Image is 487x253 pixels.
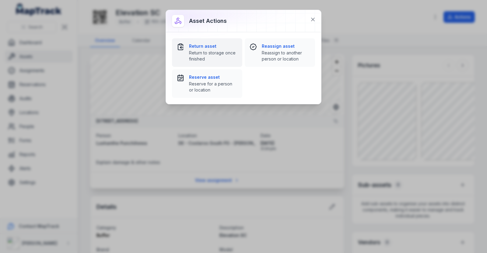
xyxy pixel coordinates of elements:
button: Return assetReturn to storage once finished [172,38,242,67]
button: Reassign assetReassign to another person or location [245,38,315,67]
strong: Return asset [189,43,237,49]
span: Reassign to another person or location [262,50,310,62]
span: Reserve for a person or location [189,81,237,93]
strong: Reserve asset [189,74,237,80]
span: Return to storage once finished [189,50,237,62]
h3: Asset actions [189,17,227,25]
button: Reserve assetReserve for a person or location [172,69,242,98]
strong: Reassign asset [262,43,310,49]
